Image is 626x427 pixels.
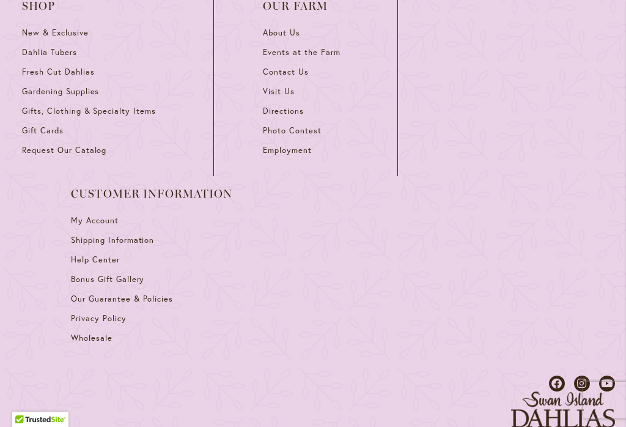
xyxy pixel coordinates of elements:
span: Customer Information [71,188,233,200]
span: Employment [263,145,312,155]
span: Shipping Information [71,235,154,245]
span: My Account [71,215,119,226]
a: Dahlias on Youtube [599,376,615,392]
a: Dahlias on Instagram [574,376,590,392]
span: Our Guarantee & Policies [71,294,173,304]
span: Photo Contest [263,125,322,136]
span: Contact Us [263,67,309,77]
span: Gifts, Clothing & Specialty Items [22,106,156,116]
span: Directions [263,106,304,116]
span: Wholesale [71,333,112,343]
span: Request Our Catalog [22,145,106,155]
span: New & Exclusive [22,28,89,38]
span: Gardening Supplies [22,86,99,97]
span: Fresh Cut Dahlias [22,67,95,77]
span: About Us [263,28,300,38]
span: Bonus Gift Gallery [71,274,144,284]
a: Dahlias on Facebook [549,376,565,392]
span: Dahlia Tubers [22,47,77,58]
span: Events at the Farm [263,47,340,58]
span: Gift Cards [22,125,64,136]
span: Privacy Policy [71,313,127,324]
span: Visit Us [263,86,295,97]
span: Help Center [71,254,120,265]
